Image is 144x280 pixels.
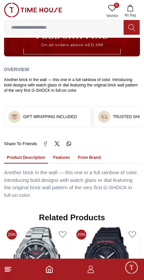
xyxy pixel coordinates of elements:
[101,113,107,120] img: ...
[122,13,139,18] span: My Bag
[4,169,140,199] div: Another brick in the wall — this one in a full rainbow of color. Introducing bold designs with wa...
[45,265,53,273] a: Home
[75,152,103,164] button: From Brand
[124,260,139,275] div: Chat Widget
[4,64,29,74] h2: Overview
[114,3,119,8] span: 0
[121,3,140,20] button: My Bag
[51,152,73,164] button: Features
[4,24,140,56] img: ...
[76,230,86,240] span: 20%
[104,3,121,20] a: 0Wishlist
[4,77,140,93] div: Another brick in the wall — this one in a full rainbow of color. Introducing bold designs with wa...
[4,141,37,147] span: Share To Friends
[11,113,18,120] img: ...
[39,212,105,223] h2: Related Products
[104,13,121,18] span: Wishlist
[23,114,77,119] h3: GIFT WRAPPING INCLUDED
[4,152,48,164] button: Product Description
[4,3,62,17] img: ...
[7,230,17,240] span: 20%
